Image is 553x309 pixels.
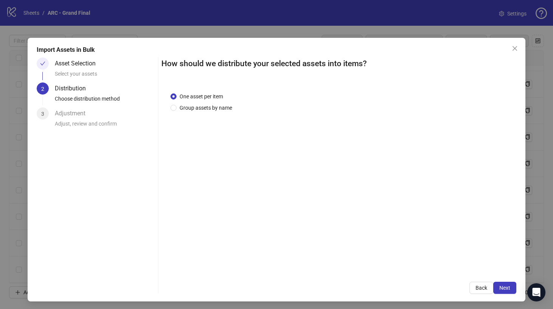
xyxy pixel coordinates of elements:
button: Close [509,42,521,54]
div: Open Intercom Messenger [527,283,545,301]
span: 2 [41,86,44,92]
button: Back [469,282,493,294]
h2: How should we distribute your selected assets into items? [161,57,516,70]
div: Choose distribution method [55,95,155,107]
span: close [512,45,518,51]
button: Next [493,282,516,294]
span: check [40,61,45,66]
div: Adjust, review and confirm [55,120,155,132]
span: 3 [41,111,44,117]
span: Next [499,285,510,291]
div: Import Assets in Bulk [37,45,516,54]
div: Adjustment [55,107,91,120]
div: Asset Selection [55,57,102,70]
span: Back [476,285,487,291]
div: Select your assets [55,70,155,82]
span: One asset per item [177,92,226,101]
div: Distribution [55,82,92,95]
span: Group assets by name [177,104,235,112]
